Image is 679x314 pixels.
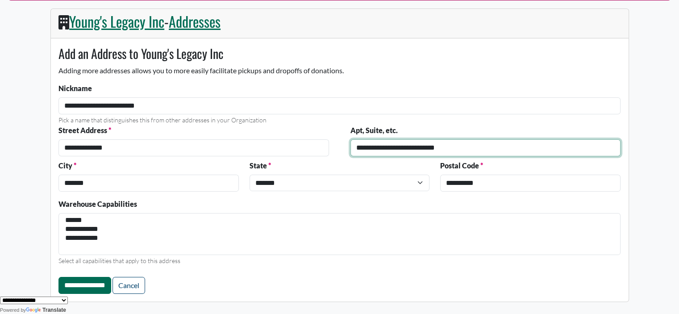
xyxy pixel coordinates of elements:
[440,160,483,171] label: Postal Code
[58,83,92,94] label: Nickname
[58,13,621,30] h2: -
[58,160,76,171] label: City
[112,277,145,294] a: Cancel
[26,307,66,313] a: Translate
[69,11,164,32] a: Young's Legacy Inc
[58,116,267,124] small: Pick a name that distinguishes this from other addresses in your Organization
[350,125,398,136] label: Apt, Suite, etc.
[250,160,271,171] label: State
[58,199,137,209] label: Warehouse Capabilities
[58,257,180,264] small: Select all capabilities that apply to this address
[26,307,42,314] img: Google Translate
[58,46,621,61] h3: Add an Address to Young's Legacy Inc
[58,125,111,136] label: Street Address
[58,65,621,76] p: Adding more addresses allows you to more easily facilitate pickups and dropoffs of donations.
[169,11,221,32] a: Addresses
